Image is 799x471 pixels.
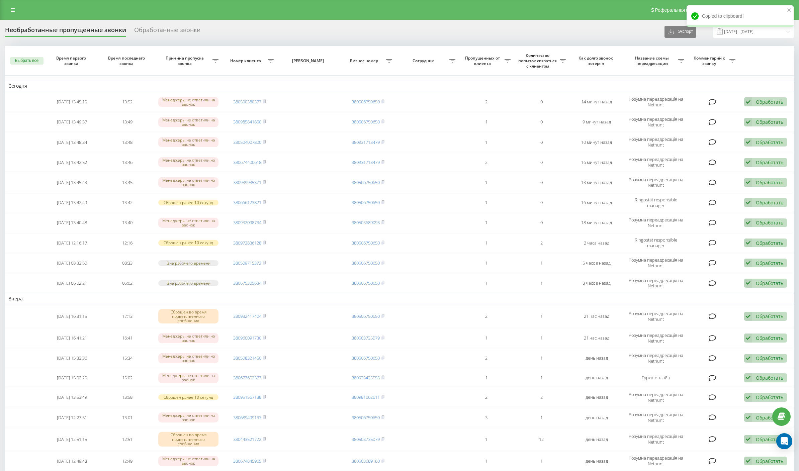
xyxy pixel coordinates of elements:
td: 13:42 [100,193,155,212]
td: Розумна переадресація на Nethunt [624,329,688,348]
td: 18 минут назад [569,213,624,232]
div: Обработать [756,313,783,319]
td: день назад [569,452,624,470]
a: 380443521722 [233,436,261,442]
span: Пропущенных от клиента [462,56,505,66]
td: 08:33 [100,254,155,272]
div: Copied to clipboard! [687,5,794,27]
td: [DATE] 06:02:21 [45,274,100,292]
a: 380932098734 [233,219,261,225]
td: 0 [514,113,569,131]
td: день назад [569,388,624,407]
td: Розумна переадресація на Nethunt [624,305,688,327]
td: [DATE] 13:40:48 [45,213,100,232]
td: Розумна переадресація на Nethunt [624,408,688,427]
td: 21 час назад [569,305,624,327]
div: Менеджеры не ответили на звонок [158,218,218,228]
td: Розумна переадресація на Nethunt [624,213,688,232]
td: 5 часов назад [569,254,624,272]
a: 380932417404 [233,313,261,319]
td: 21 час назад [569,329,624,348]
td: 2 [514,388,569,407]
td: 0 [514,133,569,152]
td: 13:46 [100,153,155,172]
td: 0 [514,213,569,232]
div: Обработать [756,199,783,206]
td: [DATE] 12:49:48 [45,452,100,470]
div: Сброшен ранее 10 секунд [158,240,218,246]
a: 380674845965 [233,458,261,464]
div: Обработать [756,139,783,146]
td: 17:13 [100,305,155,327]
td: 3 [459,408,514,427]
div: Сброшен ранее 10 секунд [158,200,218,205]
a: 380506750650 [352,280,380,286]
a: 380506750650 [352,260,380,266]
td: 2 [459,93,514,111]
div: Обработать [756,335,783,341]
div: Обработать [756,99,783,105]
div: Обработать [756,280,783,286]
td: 16:41 [100,329,155,348]
td: Ringostat responsible manager [624,193,688,212]
div: Менеджеры не ответили на звонок [158,412,218,422]
td: день назад [569,428,624,450]
td: 1 [514,452,569,470]
td: [DATE] 15:02:25 [45,369,100,387]
td: [DATE] 12:27:51 [45,408,100,427]
span: Номер клиента [225,58,268,64]
td: 8 часов назад [569,274,624,292]
span: Время первого звонка [50,56,94,66]
button: close [787,7,792,14]
div: Обработать [756,394,783,400]
td: 13:40 [100,213,155,232]
td: 1 [514,408,569,427]
td: Розумна переадресація на Nethunt [624,254,688,272]
td: 2 [459,153,514,172]
button: Выбрать все [10,57,43,65]
a: 380931713479 [352,159,380,165]
a: 380674400618 [233,159,261,165]
div: Сброшен ранее 10 секунд [158,394,218,400]
span: Сотрудник [399,58,449,64]
a: 380506750650 [352,240,380,246]
td: [DATE] 13:42:52 [45,153,100,172]
td: [DATE] 08:33:50 [45,254,100,272]
td: 1 [459,452,514,470]
a: 380933435555 [352,375,380,381]
td: 13:48 [100,133,155,152]
div: Обработать [756,375,783,381]
div: Обработать [756,355,783,361]
div: Менеджеры не ответили на звонок [158,117,218,127]
td: Розумна переадресація на Nethunt [624,93,688,111]
td: 12 [514,428,569,450]
td: 06:02 [100,274,155,292]
span: Количество попыток связаться с клиентом [517,53,560,69]
td: Розумна переадресація на Nethunt [624,173,688,192]
div: Обработать [756,414,783,421]
td: Розумна переадресація на Nethunt [624,388,688,407]
td: 16 минут назад [569,193,624,212]
a: 380985841850 [233,119,261,125]
a: 380503735079 [352,436,380,442]
div: Обработать [756,240,783,246]
div: Сброшен во время приветственного сообщения [158,432,218,447]
a: 380506750650 [352,414,380,420]
div: Менеджеры не ответили на звонок [158,353,218,363]
td: Гуркіт онлайн [624,369,688,387]
a: 380666123821 [233,199,261,205]
div: Менеджеры не ответили на звонок [158,157,218,167]
td: Розумна переадресація на Nethunt [624,274,688,292]
td: 2 часа назад [569,233,624,252]
a: 380506750650 [352,119,380,125]
div: Обработанные звонки [134,26,200,37]
td: день назад [569,408,624,427]
span: Бизнес номер [344,58,386,64]
td: Розумна переадресація на Nethunt [624,133,688,152]
div: Обработать [756,436,783,443]
div: Вне рабочего времени [158,280,218,286]
td: 1 [459,113,514,131]
td: 1 [514,329,569,348]
a: 380677652377 [233,375,261,381]
a: 380960091730 [233,335,261,341]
